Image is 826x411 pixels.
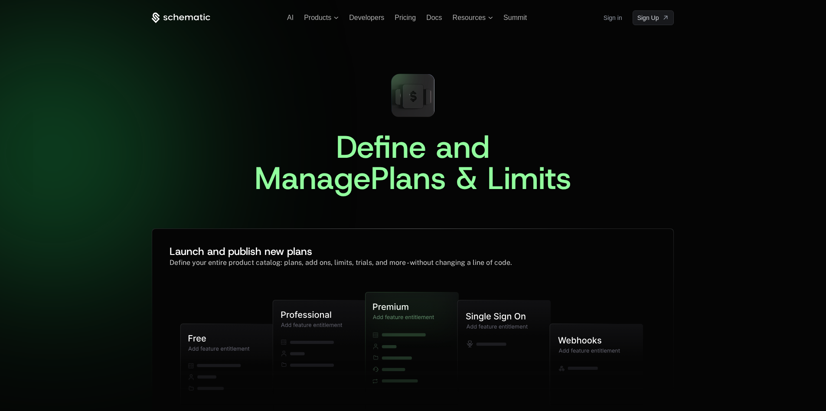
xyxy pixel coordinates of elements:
[371,157,571,199] span: Plans & Limits
[453,14,486,22] span: Resources
[287,14,294,21] a: AI
[604,11,622,25] a: Sign in
[395,14,416,21] a: Pricing
[426,14,442,21] a: Docs
[633,10,674,25] a: [object Object]
[637,13,659,22] span: Sign Up
[304,14,331,22] span: Products
[255,126,500,199] span: Define and Manage
[503,14,527,21] a: Summit
[349,14,384,21] a: Developers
